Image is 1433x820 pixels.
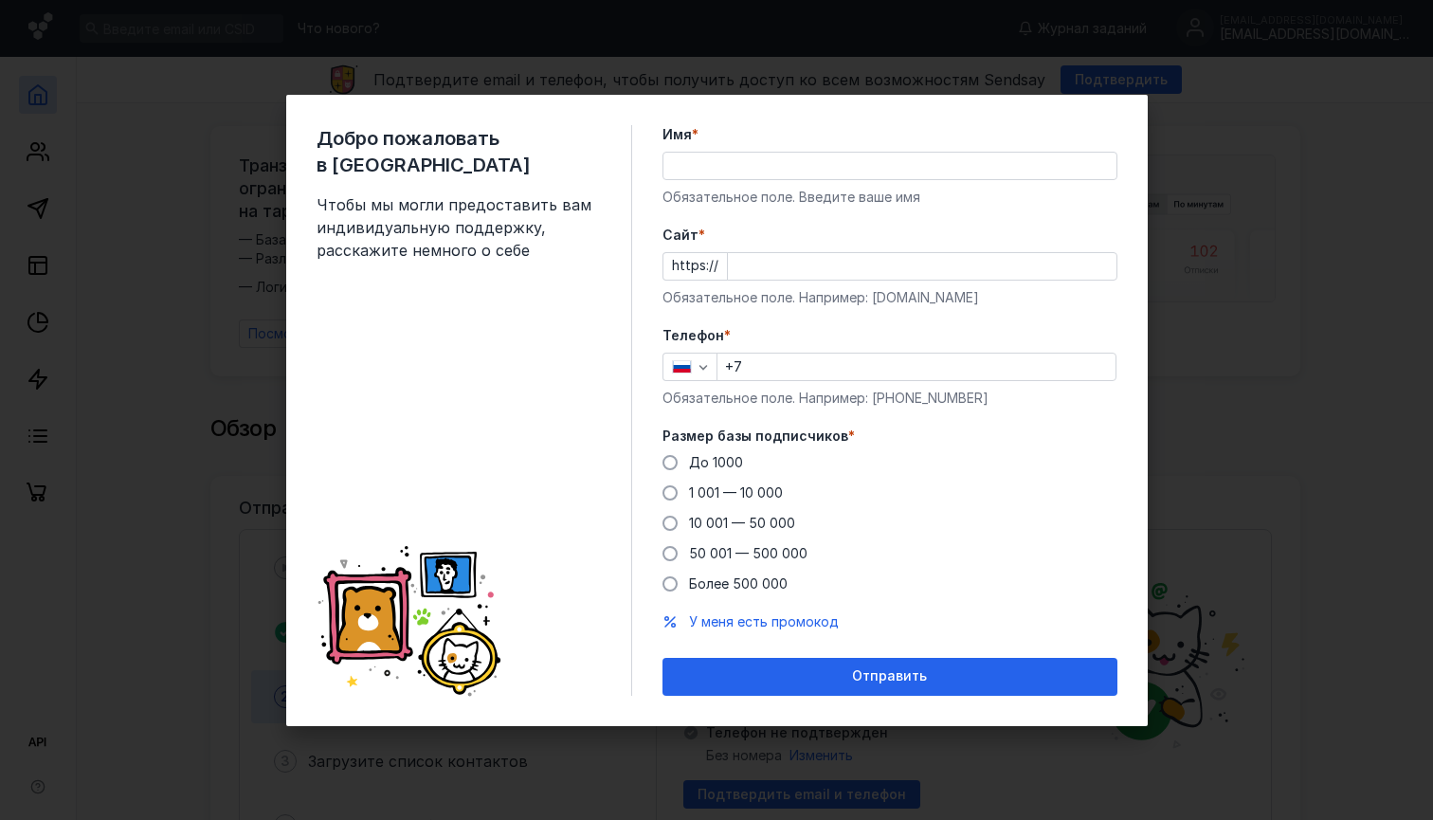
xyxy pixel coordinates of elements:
[662,288,1117,307] div: Обязательное поле. Например: [DOMAIN_NAME]
[689,575,788,592] span: Более 500 000
[689,515,795,531] span: 10 001 — 50 000
[317,193,601,262] span: Чтобы мы могли предоставить вам индивидуальную поддержку, расскажите немного о себе
[662,658,1117,696] button: Отправить
[689,454,743,470] span: До 1000
[662,389,1117,408] div: Обязательное поле. Например: [PHONE_NUMBER]
[317,125,601,178] span: Добро пожаловать в [GEOGRAPHIC_DATA]
[852,668,927,684] span: Отправить
[689,612,839,631] button: У меня есть промокод
[689,613,839,629] span: У меня есть промокод
[662,427,848,446] span: Размер базы подписчиков
[689,545,807,561] span: 50 001 — 500 000
[662,326,724,345] span: Телефон
[662,226,698,245] span: Cайт
[662,125,692,144] span: Имя
[662,188,1117,207] div: Обязательное поле. Введите ваше имя
[689,484,783,501] span: 1 001 — 10 000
